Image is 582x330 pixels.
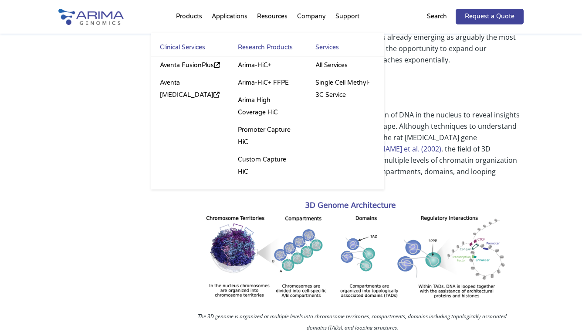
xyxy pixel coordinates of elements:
a: Promoter Capture HiC [229,121,306,151]
a: Arima-HiC+ FFPE [229,74,306,92]
a: Clinical Services [151,41,229,57]
a: Single Cell Methyl-3C Service [307,74,384,104]
img: Arima-Genomics-logo [58,9,124,25]
a: Arima High Coverage HiC [229,92,306,121]
a: Arima-HiC+ [229,57,306,74]
a: Custom Capture HiC [229,151,306,181]
a: Aventa FusionPlus [151,57,229,74]
a: Aventa [MEDICAL_DATA] [151,74,229,104]
a: Research Products [229,41,306,57]
a: Request a Quote [456,9,524,24]
a: [PERSON_NAME] et al. (2002) [348,144,441,154]
a: Services [307,41,384,57]
a: All Services [307,57,384,74]
p: Search [427,11,447,22]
